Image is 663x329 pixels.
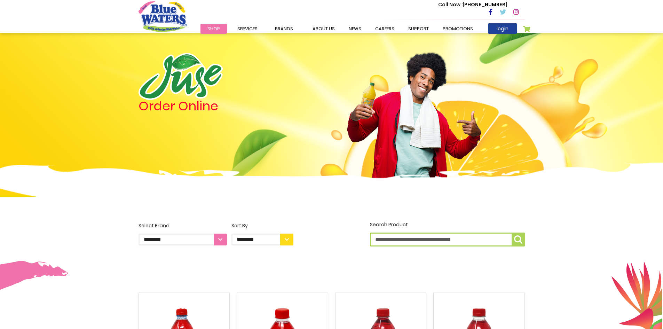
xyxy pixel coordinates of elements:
[368,24,401,34] a: careers
[370,221,525,246] label: Search Product
[275,25,293,32] span: Brands
[438,1,507,8] p: [PHONE_NUMBER]
[139,234,227,245] select: Select Brand
[436,24,480,34] a: Promotions
[438,1,463,8] span: Call Now :
[139,53,223,100] img: logo
[306,24,342,34] a: about us
[342,24,368,34] a: News
[139,100,293,112] h4: Order Online
[401,24,436,34] a: support
[139,1,187,32] a: store logo
[514,235,522,244] img: search-icon.png
[370,233,525,246] input: Search Product
[346,40,482,189] img: man.png
[231,222,293,229] div: Sort By
[488,23,517,34] a: login
[139,222,227,245] label: Select Brand
[512,233,525,246] button: Search Product
[207,25,220,32] span: Shop
[237,25,258,32] span: Services
[231,234,293,245] select: Sort By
